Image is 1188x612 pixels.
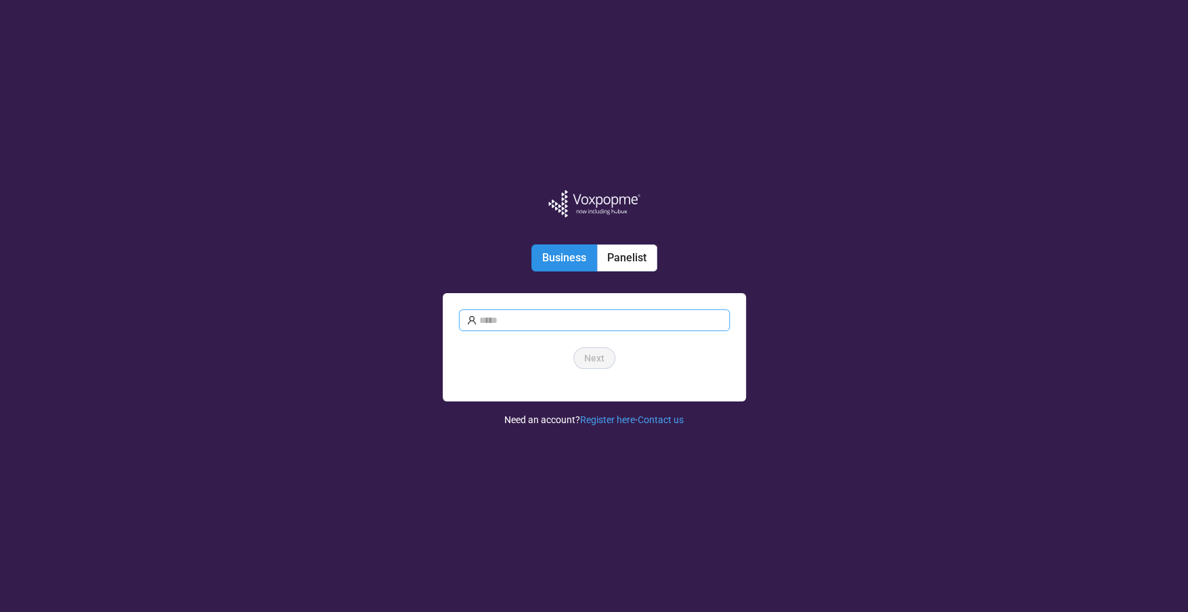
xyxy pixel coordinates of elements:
[638,414,684,425] a: Contact us
[504,401,684,427] div: Need an account? ·
[542,251,586,264] span: Business
[573,347,615,369] button: Next
[580,414,635,425] a: Register here
[467,315,477,325] span: user
[584,351,604,366] span: Next
[607,251,646,264] span: Panelist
